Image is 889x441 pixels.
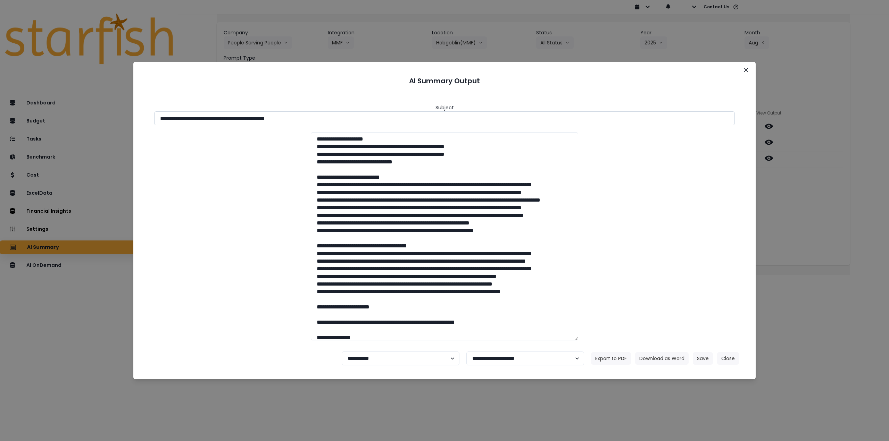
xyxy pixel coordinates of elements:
button: Close [740,65,751,76]
button: Save [693,352,713,365]
header: AI Summary Output [142,70,747,92]
button: Download as Word [635,352,689,365]
button: Close [717,352,739,365]
header: Subject [435,104,454,111]
button: Export to PDF [591,352,631,365]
